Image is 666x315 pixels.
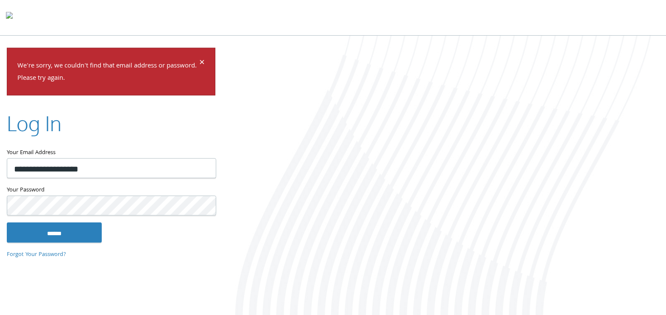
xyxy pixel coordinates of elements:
[6,9,13,26] img: todyl-logo-dark.svg
[199,59,205,69] button: Dismiss alert
[7,250,66,259] a: Forgot Your Password?
[199,55,205,72] span: ×
[7,109,61,137] h2: Log In
[7,185,215,195] label: Your Password
[17,60,198,85] p: We're sorry, we couldn't find that email address or password. Please try again.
